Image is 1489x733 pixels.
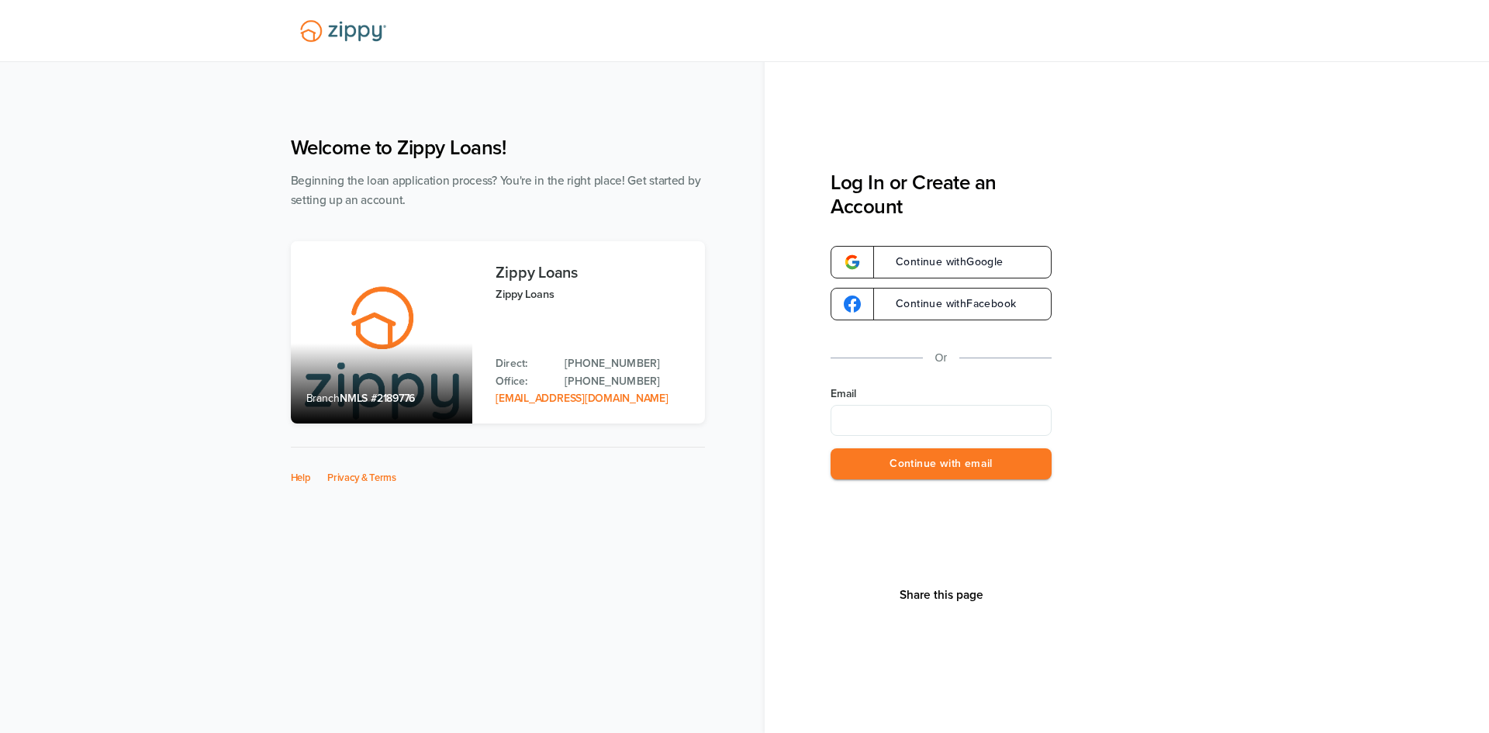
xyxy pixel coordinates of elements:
h3: Zippy Loans [496,265,689,282]
label: Email [831,386,1052,402]
a: google-logoContinue withGoogle [831,246,1052,278]
img: Lender Logo [291,13,396,49]
h1: Welcome to Zippy Loans! [291,136,705,160]
a: google-logoContinue withFacebook [831,288,1052,320]
img: google-logo [844,296,861,313]
a: Office Phone: 512-975-2947 [565,373,689,390]
span: Continue with Google [880,257,1004,268]
p: Direct: [496,355,549,372]
span: NMLS #2189776 [340,392,415,405]
p: Or [935,348,948,368]
span: Beginning the loan application process? You're in the right place! Get started by setting up an a... [291,174,701,207]
span: Continue with Facebook [880,299,1016,309]
a: Privacy & Terms [327,472,396,484]
a: Email Address: zippyguide@zippymh.com [496,392,668,405]
a: Help [291,472,311,484]
a: Direct Phone: 512-975-2947 [565,355,689,372]
h3: Log In or Create an Account [831,171,1052,219]
input: Email Address [831,405,1052,436]
img: google-logo [844,254,861,271]
button: Continue with email [831,448,1052,480]
span: Branch [306,392,340,405]
p: Zippy Loans [496,285,689,303]
button: Share This Page [895,587,988,603]
p: Office: [496,373,549,390]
